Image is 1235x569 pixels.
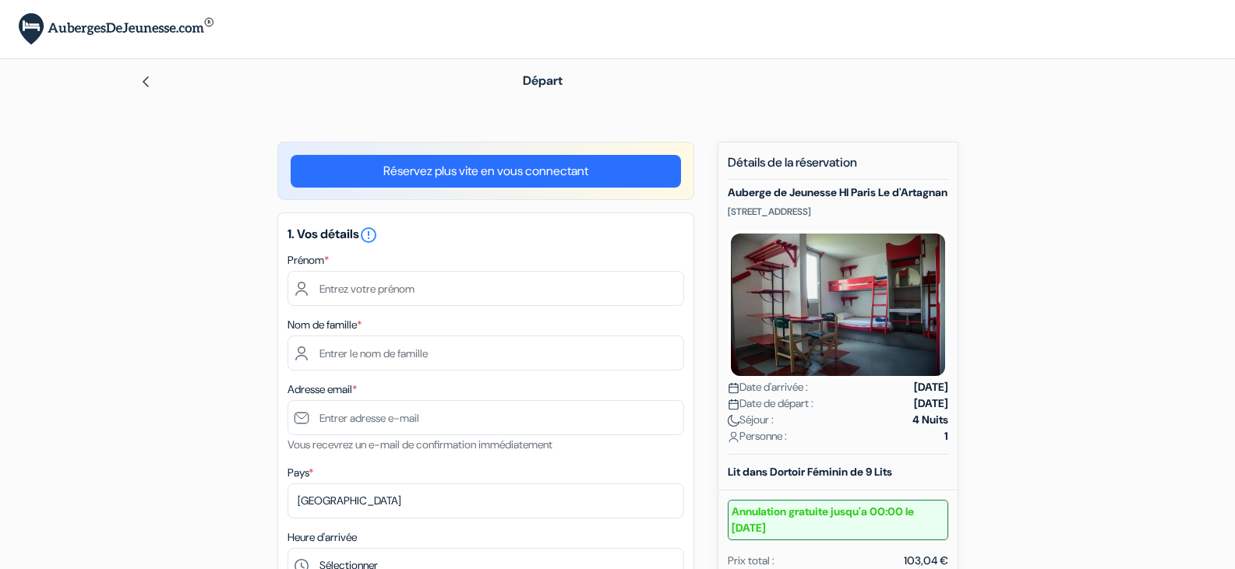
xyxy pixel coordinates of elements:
span: Personne : [728,428,787,444]
h5: Détails de la réservation [728,155,948,180]
a: error_outline [359,226,378,242]
img: moon.svg [728,415,739,427]
span: Date de départ : [728,395,813,412]
strong: 1 [944,428,948,444]
img: AubergesDeJeunesse.com [19,13,213,45]
h5: Auberge de Jeunesse HI Paris Le d'Artagnan [728,186,948,199]
div: 103,04 € [904,553,948,569]
img: left_arrow.svg [139,76,152,88]
p: [STREET_ADDRESS] [728,205,948,218]
img: user_icon.svg [728,431,739,443]
h5: 1. Vos détails [288,226,684,244]
span: Séjour : [728,412,774,428]
a: Réservez plus vite en vous connectant [291,155,681,188]
span: Départ [523,72,563,89]
strong: 4 Nuits [912,412,948,428]
label: Adresse email [288,381,357,398]
span: Date d'arrivée : [728,379,808,395]
strong: [DATE] [914,395,948,412]
b: Lit dans Dortoir Féminin de 9 Lits [728,465,892,479]
label: Prénom [288,252,329,269]
small: Annulation gratuite jusqu'a 00:00 le [DATE] [728,500,948,540]
small: Vous recevrez un e-mail de confirmation immédiatement [288,437,552,451]
img: calendar.svg [728,382,739,394]
label: Pays [288,465,313,481]
div: Prix total : [728,553,775,569]
label: Nom de famille [288,317,362,333]
input: Entrer adresse e-mail [288,400,684,435]
input: Entrez votre prénom [288,271,684,306]
strong: [DATE] [914,379,948,395]
img: calendar.svg [728,399,739,410]
input: Entrer le nom de famille [288,335,684,371]
label: Heure d'arrivée [288,529,357,546]
i: error_outline [359,226,378,244]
